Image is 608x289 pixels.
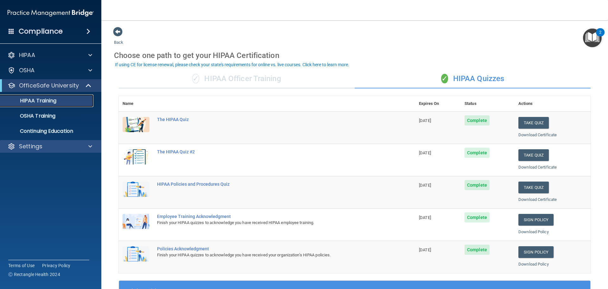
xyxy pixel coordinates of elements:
div: 2 [599,32,601,41]
span: [DATE] [419,215,431,220]
span: ✓ [441,74,448,83]
a: Download Certificate [518,197,557,202]
img: PMB logo [8,7,94,19]
a: Download Policy [518,262,549,267]
p: HIPAA Training [4,98,56,104]
div: HIPAA Policies and Procedures Quiz [157,182,383,187]
span: [DATE] [419,118,431,123]
span: Complete [465,148,490,158]
p: Continuing Education [4,128,91,134]
button: Take Quiz [518,182,549,193]
div: HIPAA Quizzes [355,69,591,88]
div: Employee Training Acknowledgment [157,214,383,219]
button: Take Quiz [518,149,549,161]
a: HIPAA [8,51,92,59]
span: Complete [465,212,490,222]
div: Finish your HIPAA quizzes to acknowledge you have received your organization’s HIPAA policies. [157,251,383,259]
div: The HIPAA Quiz [157,117,383,122]
span: Ⓒ Rectangle Health 2024 [8,271,60,278]
th: Status [461,96,515,112]
button: Open Resource Center, 2 new notifications [583,29,602,47]
a: Sign Policy [518,246,554,258]
div: Finish your HIPAA quizzes to acknowledge you have received HIPAA employee training. [157,219,383,227]
th: Expires On [415,96,461,112]
div: Policies Acknowledgment [157,246,383,251]
span: Complete [465,245,490,255]
span: [DATE] [419,183,431,188]
a: OSHA [8,67,92,74]
div: If using CE for license renewal, please check your state's requirements for online vs. live cours... [115,62,349,67]
a: Back [114,32,123,45]
span: [DATE] [419,247,431,252]
a: Terms of Use [8,262,35,269]
p: HIPAA [19,51,35,59]
a: Settings [8,143,92,150]
button: If using CE for license renewal, please check your state's requirements for online vs. live cours... [114,61,350,68]
th: Actions [515,96,591,112]
span: Complete [465,180,490,190]
a: Sign Policy [518,214,554,226]
div: HIPAA Officer Training [119,69,355,88]
p: OfficeSafe University [19,82,79,89]
span: Complete [465,115,490,125]
a: OfficeSafe University [8,82,92,89]
a: Download Policy [518,229,549,234]
h4: Compliance [19,27,63,36]
a: Download Certificate [518,165,557,170]
p: OSHA [19,67,35,74]
a: Privacy Policy [42,262,71,269]
th: Name [119,96,153,112]
span: ✓ [192,74,199,83]
button: Take Quiz [518,117,549,129]
p: OSHA Training [4,113,55,119]
div: Choose one path to get your HIPAA Certification [114,46,595,65]
div: The HIPAA Quiz #2 [157,149,383,154]
p: Settings [19,143,42,150]
a: Download Certificate [518,132,557,137]
span: [DATE] [419,151,431,155]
